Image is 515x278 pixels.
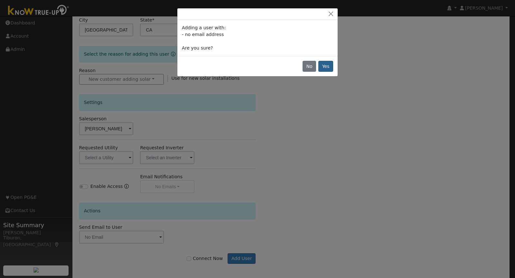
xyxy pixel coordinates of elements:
[303,61,316,72] button: No
[182,32,224,37] span: - no email address
[182,25,226,30] span: Adding a user with:
[182,45,213,51] span: Are you sure?
[326,11,335,17] button: Close
[318,61,333,72] button: Yes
